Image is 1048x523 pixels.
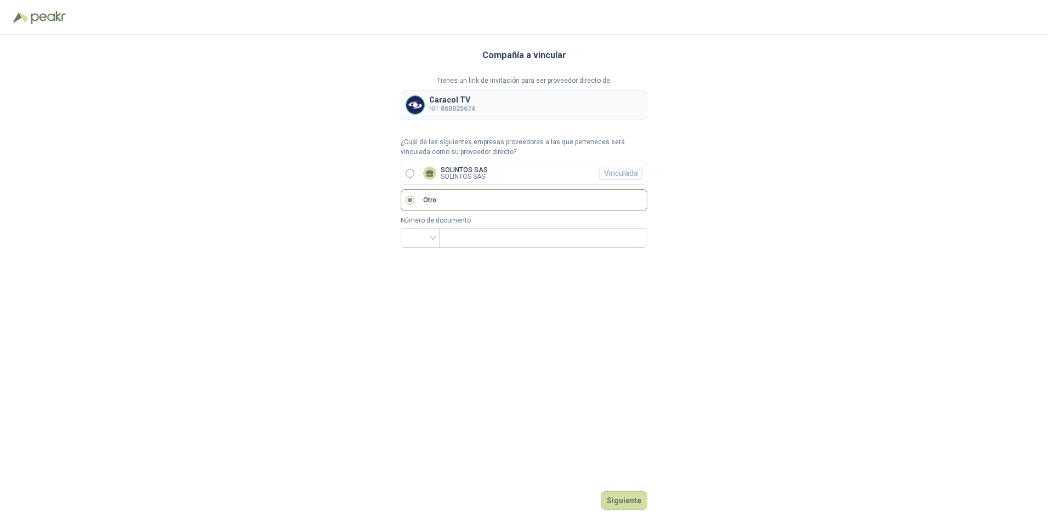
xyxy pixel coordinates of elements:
[441,105,475,112] b: 860025674
[13,12,29,23] img: Logo
[441,173,488,180] p: SOLINTOS SAS
[601,491,647,510] button: Siguiente
[441,167,488,173] p: SOLINTOS SAS
[429,96,475,104] p: Caracol TV
[406,96,424,114] img: Company Logo
[31,11,66,24] img: Peakr
[423,195,436,206] p: Otro
[401,137,647,158] p: ¿Cuál de las siguientes empresas proveedoras a las que perteneces será vinculada como su proveedo...
[429,104,475,114] p: NIT
[482,48,566,62] h3: Compañía a vincular
[401,215,647,226] p: Número de documento
[599,167,643,180] div: Vinculada
[401,76,647,86] p: Tienes un link de invitación para ser proveedor directo de:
